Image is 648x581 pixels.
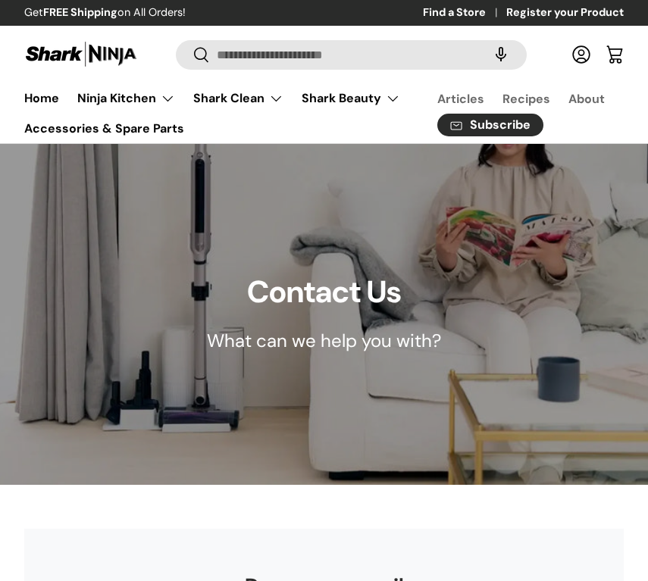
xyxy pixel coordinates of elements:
p: Get on All Orders! [24,5,186,21]
p: What can we help you with? [207,327,441,355]
a: About [568,84,605,114]
a: Register your Product [506,5,624,21]
summary: Ninja Kitchen [68,83,184,114]
strong: FREE Shipping [43,5,117,19]
a: Ninja Kitchen [77,83,175,114]
nav: Primary [24,83,401,143]
a: Articles [437,84,484,114]
summary: Shark Clean [184,83,293,114]
a: Shark Beauty [302,83,400,114]
nav: Secondary [401,83,624,143]
a: Find a Store [423,5,506,21]
a: Subscribe [437,114,543,137]
a: Home [24,83,59,113]
summary: Shark Beauty [293,83,409,114]
span: Subscribe [470,119,531,131]
img: Shark Ninja Philippines [24,39,138,69]
a: Recipes [502,84,550,114]
a: Accessories & Spare Parts [24,114,184,143]
a: Shark Clean [193,83,283,114]
speech-search-button: Search by voice [477,38,525,71]
h1: Contact Us [207,273,441,312]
